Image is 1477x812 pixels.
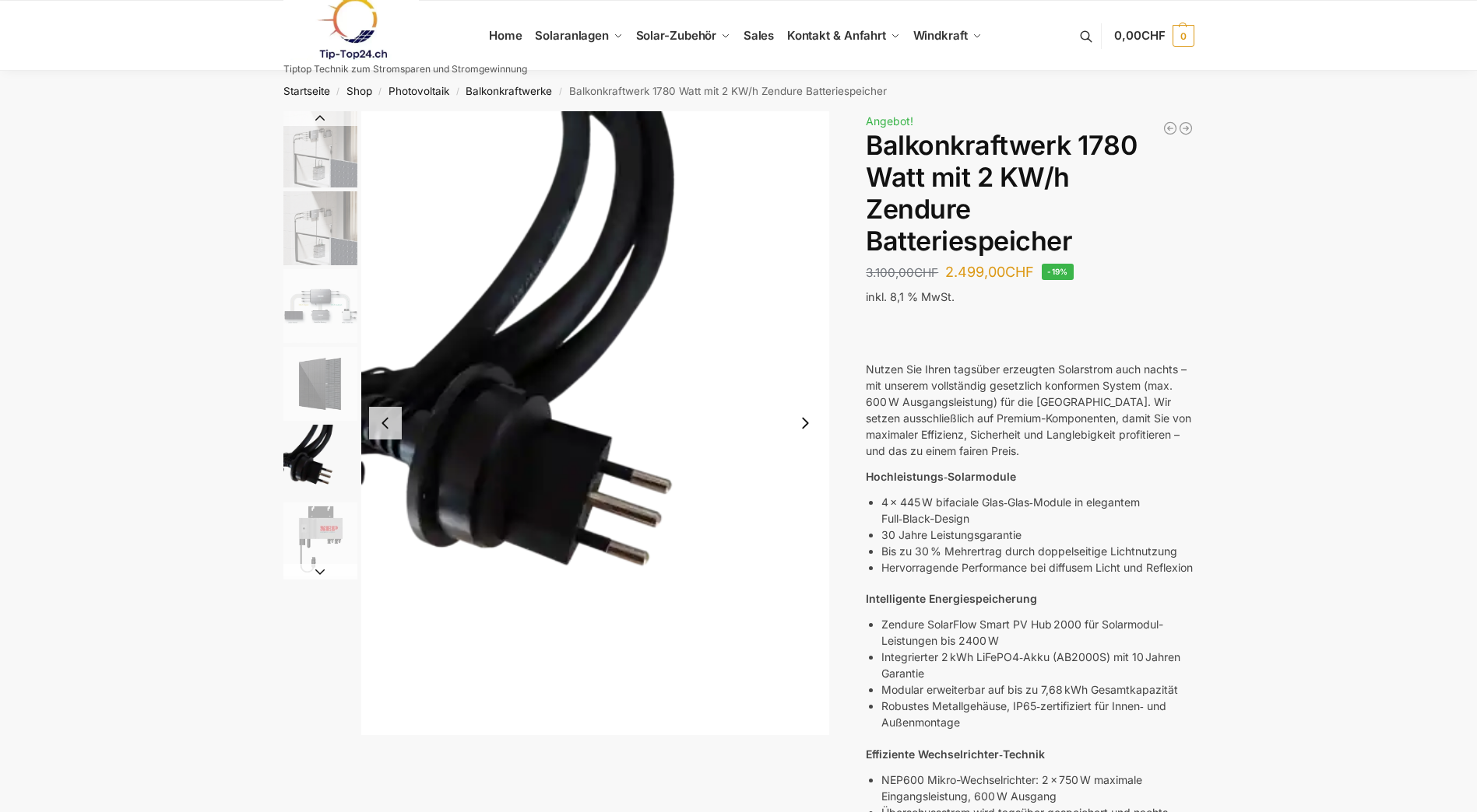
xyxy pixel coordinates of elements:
[866,114,913,128] span: Angebot!
[866,265,938,280] bdi: 3.100,00
[361,111,830,735] img: Anschlusskabel-3meter_schweizer-stecker
[449,86,466,98] span: /
[1141,28,1166,43] span: CHF
[780,1,906,71] a: Kontakt & Anfahrt
[330,86,346,98] span: /
[283,269,357,343] img: Zendure Batteriespeicher-wie anschliessen
[866,130,1194,257] h1: Balkonkraftwerk 1780 Watt mit 2 KW/h Zendure Batteriespeicher
[881,543,1194,559] p: Bis zu 30 % Mehrertrag durch doppelseitige Lichtnutzung
[280,578,357,656] li: 7 / 7
[1178,121,1194,136] a: 10 Bificiale Solarmodule 450 Watt Fullblack
[372,86,389,98] span: /
[552,86,568,98] span: /
[280,422,357,500] li: 5 / 7
[787,28,886,43] span: Kontakt & Anfahrt
[875,324,884,325] button: Gute Reaktion
[1173,25,1194,47] span: 0
[737,1,780,71] a: Sales
[881,494,1194,527] p: 4 × 445 W bifaciale Glas‑Glas‑Module in elegantem Full‑Black-Design
[280,345,357,422] li: 4 / 7
[1005,264,1034,280] span: CHF
[881,681,1194,698] p: Modular erweiterbar auf bis zu 7,68 kWh Gesamtkapazität
[1114,12,1194,59] a: 0,00CHF 0
[283,110,357,126] button: Previous slide
[529,1,629,71] a: Solaranlagen
[283,65,527,74] p: Tiptop Technik zum Stromsparen und Stromgewinnung
[866,324,875,325] button: Kopieren
[346,85,372,97] a: Shop
[283,347,357,421] img: Maysun
[280,267,357,345] li: 3 / 7
[881,698,1194,730] p: Robustes Metallgehäuse, IP65‑zertifiziert für Innen‑ und Außenmontage
[789,407,821,439] button: Next slide
[466,85,552,97] a: Balkonkraftwerke
[866,470,1016,483] strong: Hochleistungs‑Solarmodule
[881,649,1194,681] p: Integrierter 2 kWh LiFePO4‑Akku (AB2000S) mit 10 Jahren Garantie
[535,28,609,43] span: Solaranlagen
[884,324,894,325] button: Schlechte Reaktion
[881,616,1194,649] p: Zendure SolarFlow Smart PV Hub 2000 für Solarmodul-Leistungen bis 2400 W
[1162,121,1178,136] a: 7,2 KW Dachanlage zur Selbstmontage
[914,265,938,280] span: CHF
[866,747,1045,761] strong: Effiziente Wechselrichter‑Technik
[913,324,922,325] button: Weitergeben
[280,500,357,578] li: 6 / 7
[283,111,357,187] img: Zendure-solar-flow-Batteriespeicher für Balkonkraftwerke
[361,111,830,735] li: 5 / 7
[881,559,1194,576] p: Hervorragende Performance bei diffusem Licht und Reflexion
[744,28,775,43] span: Sales
[283,564,357,579] button: Next slide
[629,1,737,71] a: Solar-Zubehör
[255,71,1222,111] nav: Breadcrumb
[881,527,1194,543] p: 30 Jahre Leistungsgarantie
[1114,28,1165,43] span: 0,00
[369,407,402,439] button: Previous slide
[903,324,913,325] button: In Canvas bearbeiten
[866,290,955,303] span: inkl. 8,1 % MwSt.
[389,85,449,97] a: Photovoltaik
[283,85,330,97] a: Startseite
[866,361,1194,459] p: Nutzen Sie Ihren tagsüber erzeugten Solarstrom auch nachts – mit unserem vollständig gesetzlich k...
[636,28,717,43] span: Solar-Zubehör
[283,191,357,265] img: Zendure-solar-flow-Batteriespeicher für Balkonkraftwerke
[906,1,988,71] a: Windkraft
[1042,264,1074,280] span: -19%
[881,772,1194,804] p: NEP600 Mikro-Wechselrichter: 2 × 750 W maximale Eingangsleistung, 600 W Ausgang
[945,264,1034,280] bdi: 2.499,00
[283,502,357,576] img: nep-microwechselrichter-600w
[894,324,903,325] button: Vorlesen
[913,28,968,43] span: Windkraft
[866,592,1037,605] strong: Intelligente Energiespeicherung
[280,189,357,267] li: 2 / 7
[280,111,357,189] li: 1 / 7
[283,425,357,499] img: Anschlusskabel-3meter_schweizer-stecker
